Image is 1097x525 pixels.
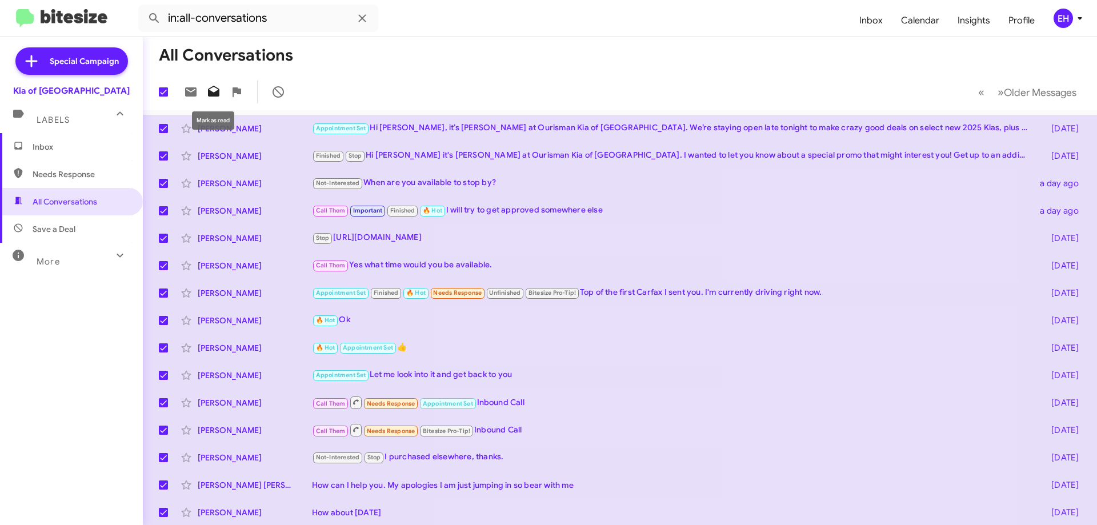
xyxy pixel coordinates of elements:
[1033,507,1088,518] div: [DATE]
[312,423,1033,437] div: Inbound Call
[423,427,470,435] span: Bitesize Pro-Tip!
[312,395,1033,410] div: Inbound Call
[374,289,399,296] span: Finished
[33,196,97,207] span: All Conversations
[1033,123,1088,134] div: [DATE]
[892,4,948,37] a: Calendar
[316,400,346,407] span: Call Them
[316,289,366,296] span: Appointment Set
[198,205,312,217] div: [PERSON_NAME]
[198,424,312,436] div: [PERSON_NAME]
[198,315,312,326] div: [PERSON_NAME]
[13,85,130,97] div: Kia of [GEOGRAPHIC_DATA]
[312,341,1033,354] div: 👍
[316,152,341,159] span: Finished
[850,4,892,37] a: Inbox
[1033,397,1088,408] div: [DATE]
[312,177,1033,190] div: When are you available to stop by?
[312,507,1033,518] div: How about [DATE]
[198,397,312,408] div: [PERSON_NAME]
[367,454,381,461] span: Stop
[1033,178,1088,189] div: a day ago
[198,233,312,244] div: [PERSON_NAME]
[406,289,426,296] span: 🔥 Hot
[316,234,330,242] span: Stop
[37,115,70,125] span: Labels
[948,4,999,37] a: Insights
[1033,233,1088,244] div: [DATE]
[312,368,1033,382] div: Let me look into it and get back to you
[529,289,576,296] span: Bitesize Pro-Tip!
[198,370,312,381] div: [PERSON_NAME]
[316,316,335,324] span: 🔥 Hot
[1033,370,1088,381] div: [DATE]
[198,507,312,518] div: [PERSON_NAME]
[312,314,1033,327] div: Ok
[367,427,415,435] span: Needs Response
[316,344,335,351] span: 🔥 Hot
[312,479,1033,491] div: How can I help you. My apologies I am just jumping in so bear with me
[991,81,1083,104] button: Next
[312,286,1033,299] div: Top of the first Carfax I sent you. I'm currently driving right now.
[390,207,415,214] span: Finished
[1004,86,1076,99] span: Older Messages
[198,150,312,162] div: [PERSON_NAME]
[198,452,312,463] div: [PERSON_NAME]
[316,262,346,269] span: Call Them
[423,400,473,407] span: Appointment Set
[971,81,991,104] button: Previous
[1033,287,1088,299] div: [DATE]
[1033,150,1088,162] div: [DATE]
[316,179,360,187] span: Not-Interested
[198,178,312,189] div: [PERSON_NAME]
[198,342,312,354] div: [PERSON_NAME]
[33,223,75,235] span: Save a Deal
[33,141,130,153] span: Inbox
[1033,452,1088,463] div: [DATE]
[433,289,482,296] span: Needs Response
[198,287,312,299] div: [PERSON_NAME]
[1054,9,1073,28] div: EH
[978,85,984,99] span: «
[1033,260,1088,271] div: [DATE]
[192,111,234,130] div: Mark as read
[159,46,293,65] h1: All Conversations
[316,125,366,132] span: Appointment Set
[312,204,1033,217] div: I will try to get approved somewhere else
[1033,315,1088,326] div: [DATE]
[312,451,1033,464] div: I purchased elsewhere, thanks.
[972,81,1083,104] nav: Page navigation example
[312,122,1033,135] div: Hi [PERSON_NAME], it’s [PERSON_NAME] at Ourisman Kia of [GEOGRAPHIC_DATA]. We’re staying open lat...
[423,207,442,214] span: 🔥 Hot
[1044,9,1084,28] button: EH
[316,207,346,214] span: Call Them
[198,479,312,491] div: [PERSON_NAME] [PERSON_NAME]
[15,47,128,75] a: Special Campaign
[998,85,1004,99] span: »
[316,371,366,379] span: Appointment Set
[316,454,360,461] span: Not-Interested
[1033,424,1088,436] div: [DATE]
[138,5,378,32] input: Search
[489,289,521,296] span: Unfinished
[198,123,312,134] div: [PERSON_NAME]
[353,207,383,214] span: Important
[316,427,346,435] span: Call Them
[198,260,312,271] div: [PERSON_NAME]
[343,344,393,351] span: Appointment Set
[50,55,119,67] span: Special Campaign
[999,4,1044,37] a: Profile
[1033,479,1088,491] div: [DATE]
[1033,205,1088,217] div: a day ago
[33,169,130,180] span: Needs Response
[1033,342,1088,354] div: [DATE]
[367,400,415,407] span: Needs Response
[349,152,362,159] span: Stop
[312,149,1033,162] div: Hi [PERSON_NAME] it's [PERSON_NAME] at Ourisman Kia of [GEOGRAPHIC_DATA]. I wanted to let you kno...
[312,259,1033,272] div: Yes what time would you be available.
[37,257,60,267] span: More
